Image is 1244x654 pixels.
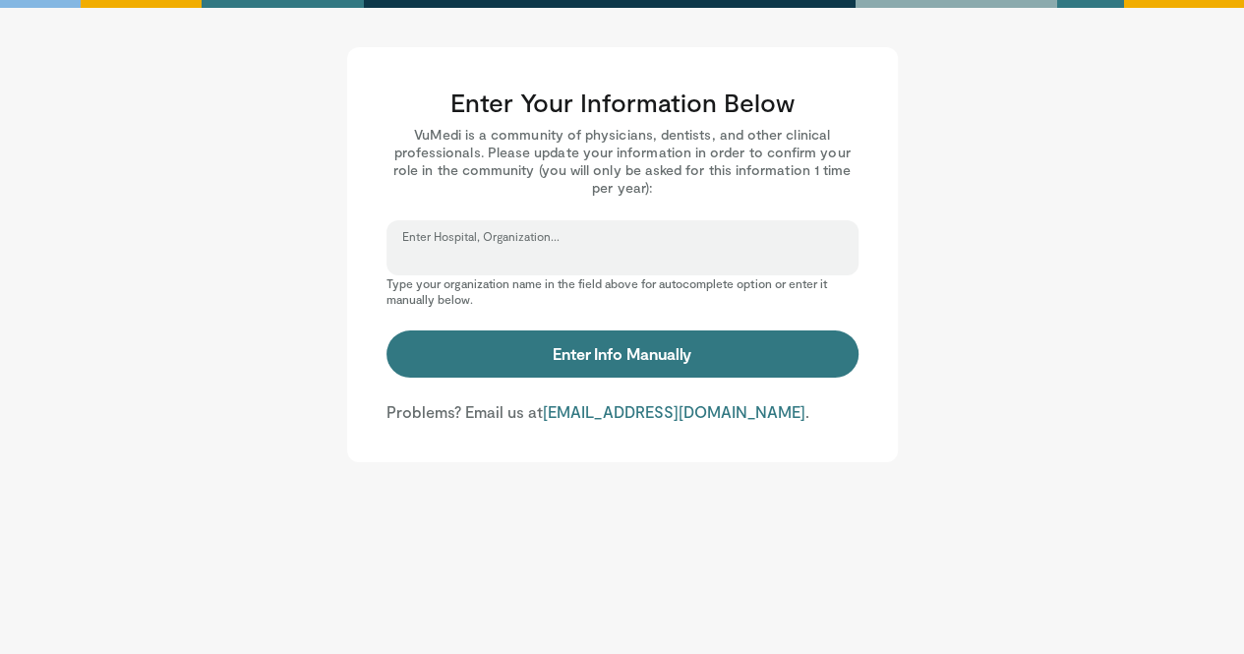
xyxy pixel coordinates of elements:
[543,402,805,421] a: [EMAIL_ADDRESS][DOMAIN_NAME]
[386,401,859,423] p: Problems? Email us at .
[386,126,859,197] p: VuMedi is a community of physicians, dentists, and other clinical professionals. Please update yo...
[386,330,859,378] button: Enter Info Manually
[386,275,859,307] p: Type your organization name in the field above for autocomplete option or enter it manually below.
[402,228,560,244] label: Enter Hospital, Organization...
[386,87,859,118] h3: Enter Your Information Below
